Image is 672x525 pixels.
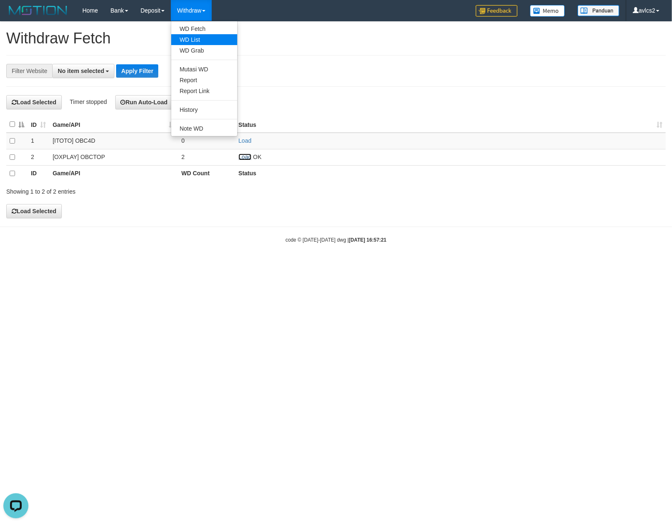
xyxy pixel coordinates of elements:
button: Load Selected [6,204,62,218]
img: Button%20Memo.svg [530,5,565,17]
th: ID [28,165,49,182]
img: MOTION_logo.png [6,4,70,17]
div: Showing 1 to 2 of 2 entries [6,184,274,196]
th: WD Count [178,165,235,182]
a: WD Grab [171,45,237,56]
th: ID: activate to sort column ascending [28,116,49,133]
a: Mutasi WD [171,64,237,75]
a: Report [171,75,237,86]
button: Run Auto-Load [115,95,173,109]
h1: Withdraw Fetch [6,30,666,47]
a: Report Link [171,86,237,96]
img: Feedback.jpg [476,5,517,17]
a: WD Fetch [171,23,237,34]
td: 1 [28,133,49,149]
a: WD List [171,34,237,45]
a: History [171,104,237,115]
span: OK [253,154,261,160]
small: code © [DATE]-[DATE] dwg | [286,237,387,243]
img: panduan.png [578,5,619,16]
button: Load Selected [6,95,62,109]
button: Apply Filter [116,64,158,78]
span: 2 [181,154,185,160]
a: Load [238,137,251,144]
th: Status [235,165,666,182]
th: Game/API: activate to sort column ascending [49,116,178,133]
th: Game/API [49,165,178,182]
th: Status: activate to sort column ascending [235,116,666,133]
a: Load [238,154,251,160]
span: No item selected [58,68,104,74]
a: Note WD [171,123,237,134]
span: 0 [181,137,185,144]
td: [ITOTO] OBC4D [49,133,178,149]
strong: [DATE] 16:57:21 [349,237,386,243]
td: 2 [28,149,49,165]
button: No item selected [52,64,114,78]
span: Timer stopped [70,98,107,105]
td: [OXPLAY] OBCTOP [49,149,178,165]
div: Filter Website [6,64,52,78]
button: Open LiveChat chat widget [3,3,28,28]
